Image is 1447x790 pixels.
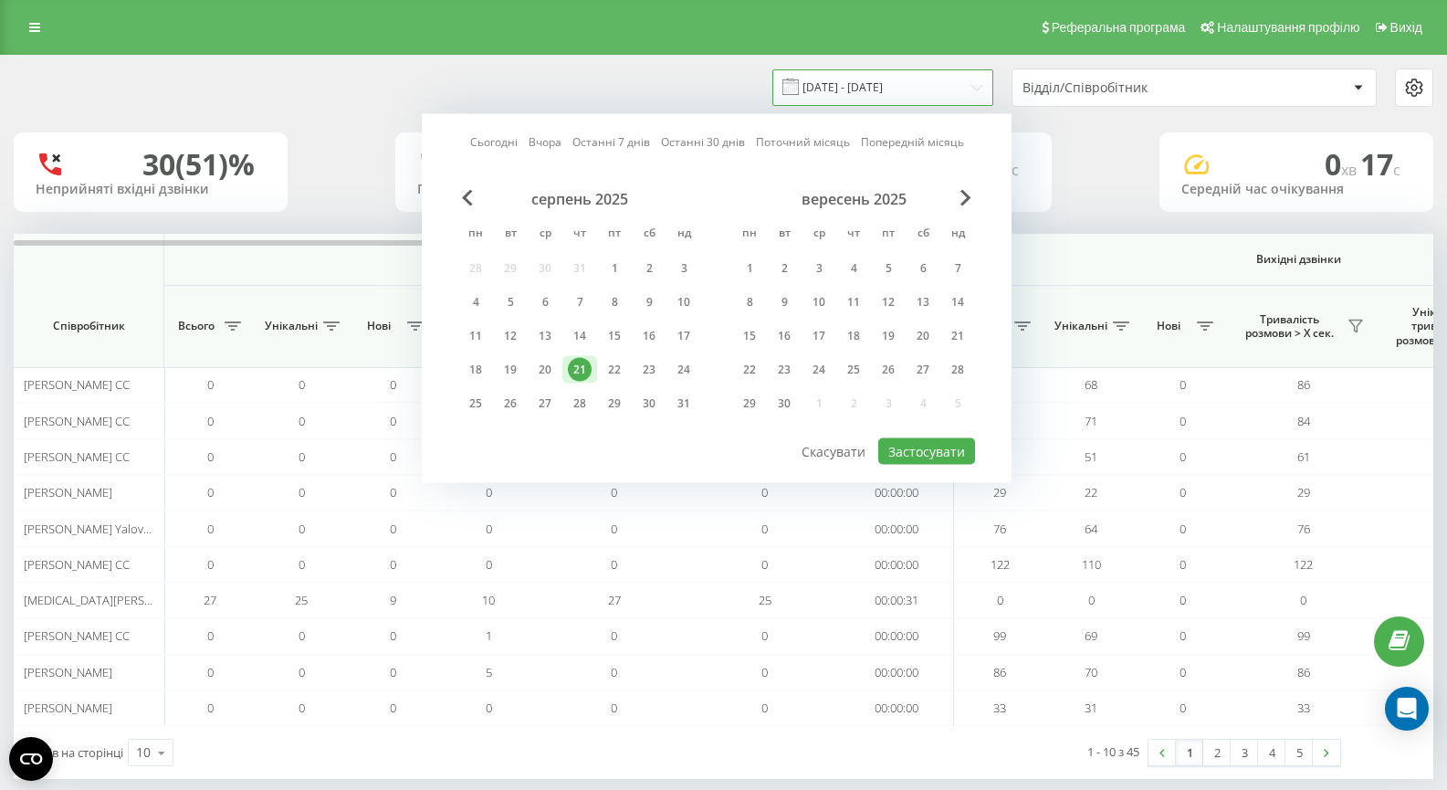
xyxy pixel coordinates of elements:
[136,743,151,762] div: 10
[836,289,871,316] div: чт 11 вер 2025 р.
[1297,700,1310,716] span: 33
[876,358,900,382] div: 26
[1146,319,1191,333] span: Нові
[464,358,488,382] div: 18
[635,221,663,248] abbr: субота
[1082,556,1101,573] span: 110
[732,356,767,384] div: пн 22 вер 2025 р.
[390,521,396,537] span: 0
[390,664,396,680] span: 0
[993,627,1006,644] span: 99
[875,221,902,248] abbr: п’ятниця
[24,413,130,429] span: [PERSON_NAME] CC
[772,290,796,314] div: 9
[486,521,492,537] span: 0
[464,392,488,416] div: 25
[1180,664,1186,680] span: 0
[390,484,396,500] span: 0
[840,690,954,726] td: 00:00:00
[991,556,1010,573] span: 122
[295,592,308,608] span: 25
[772,257,796,280] div: 2
[1258,740,1285,765] a: 4
[462,221,489,248] abbr: понеділок
[940,289,975,316] div: нд 14 вер 2025 р.
[1054,319,1107,333] span: Унікальні
[1300,592,1306,608] span: 0
[562,390,597,417] div: чт 28 серп 2025 р.
[1180,592,1186,608] span: 0
[611,521,617,537] span: 0
[836,356,871,384] div: чт 25 вер 2025 р.
[842,257,865,280] div: 4
[637,290,661,314] div: 9
[462,190,473,206] span: Previous Month
[597,289,632,316] div: пт 8 серп 2025 р.
[207,448,214,465] span: 0
[944,221,971,248] abbr: неділя
[486,664,492,680] span: 5
[911,257,935,280] div: 6
[661,133,745,151] a: Останні 30 днів
[299,484,305,500] span: 0
[840,547,954,583] td: 00:00:00
[498,324,522,348] div: 12
[299,664,305,680] span: 0
[562,322,597,350] div: чт 14 серп 2025 р.
[738,324,761,348] div: 15
[464,290,488,314] div: 4
[486,484,492,500] span: 0
[299,521,305,537] span: 0
[732,190,975,208] div: вересень 2025
[1294,556,1313,573] span: 122
[486,627,492,644] span: 1
[960,190,971,206] span: Next Month
[1297,448,1310,465] span: 61
[842,324,865,348] div: 18
[876,257,900,280] div: 5
[533,358,557,382] div: 20
[603,358,626,382] div: 22
[807,358,831,382] div: 24
[299,556,305,573] span: 0
[871,322,906,350] div: пт 19 вер 2025 р.
[772,358,796,382] div: 23
[805,221,833,248] abbr: середа
[458,190,701,208] div: серпень 2025
[24,484,112,500] span: [PERSON_NAME]
[528,390,562,417] div: ср 27 серп 2025 р.
[1180,484,1186,500] span: 0
[299,448,305,465] span: 0
[458,390,493,417] div: пн 25 серп 2025 р.
[1085,521,1097,537] span: 64
[756,133,850,151] a: Поточний місяць
[458,356,493,384] div: пн 18 серп 2025 р.
[802,255,836,282] div: ср 3 вер 2025 р.
[632,255,666,282] div: сб 2 серп 2025 р.
[1341,160,1360,180] span: хв
[666,390,701,417] div: нд 31 серп 2025 р.
[1203,740,1231,765] a: 2
[1297,484,1310,500] span: 29
[732,289,767,316] div: пн 8 вер 2025 р.
[871,289,906,316] div: пт 12 вер 2025 р.
[601,221,628,248] abbr: п’ятниця
[993,664,1006,680] span: 86
[1085,484,1097,500] span: 22
[802,356,836,384] div: ср 24 вер 2025 р.
[836,255,871,282] div: чт 4 вер 2025 р.
[840,475,954,511] td: 00:00:00
[493,390,528,417] div: вт 26 серп 2025 р.
[299,376,305,393] span: 0
[1180,700,1186,716] span: 0
[672,290,696,314] div: 10
[840,618,954,654] td: 00:00:00
[603,290,626,314] div: 8
[871,255,906,282] div: пт 5 вер 2025 р.
[597,390,632,417] div: пт 29 серп 2025 р.
[464,324,488,348] div: 11
[876,290,900,314] div: 12
[24,664,112,680] span: [PERSON_NAME]
[562,356,597,384] div: чт 21 серп 2025 р.
[23,744,123,761] span: Рядків на сторінці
